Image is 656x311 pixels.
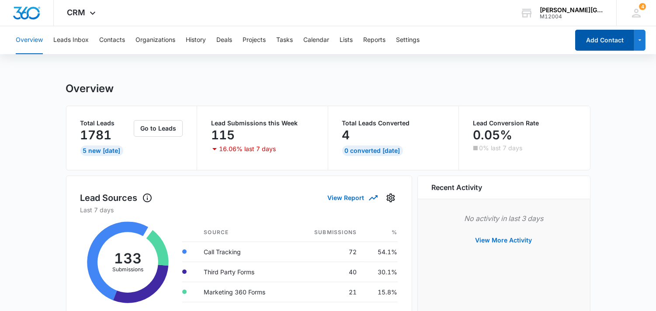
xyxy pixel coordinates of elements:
p: 4 [342,128,350,142]
div: notifications count [639,3,646,10]
td: 21 [292,282,364,302]
button: Go to Leads [134,120,183,137]
button: Reports [363,26,385,54]
button: Projects [243,26,266,54]
h1: Overview [66,82,114,95]
div: account id [540,14,604,20]
button: Calendar [303,26,329,54]
td: Marketing 360 Forms [197,282,292,302]
p: 0.05% [473,128,512,142]
td: Third Party Forms [197,262,292,282]
a: Go to Leads [134,124,183,132]
p: Lead Submissions this Week [211,120,314,126]
p: Total Leads [80,120,132,126]
td: Call Tracking [197,242,292,262]
div: 0 Converted [DATE] [342,145,403,156]
p: 1781 [80,128,112,142]
button: Settings [384,191,398,205]
div: account name [540,7,604,14]
span: CRM [67,8,85,17]
th: Source [197,223,292,242]
span: 4 [639,3,646,10]
button: Deals [216,26,232,54]
button: Leads Inbox [53,26,89,54]
h6: Recent Activity [432,182,482,193]
p: Total Leads Converted [342,120,445,126]
button: Tasks [276,26,293,54]
td: 30.1% [364,262,397,282]
button: Add Contact [575,30,634,51]
button: History [186,26,206,54]
button: Settings [396,26,420,54]
td: 54.1% [364,242,397,262]
p: Last 7 days [80,205,398,214]
p: Lead Conversion Rate [473,120,576,126]
div: 5 New [DATE] [80,145,123,156]
th: Submissions [292,223,364,242]
td: 15.8% [364,282,397,302]
button: Organizations [135,26,175,54]
p: 115 [211,128,235,142]
p: 16.06% last 7 days [219,146,276,152]
p: 0% last 7 days [479,145,522,151]
button: View Report [328,190,377,205]
button: Lists [340,26,353,54]
td: 72 [292,242,364,262]
button: Contacts [99,26,125,54]
th: % [364,223,397,242]
p: No activity in last 3 days [432,213,576,224]
button: View More Activity [467,230,541,251]
td: 40 [292,262,364,282]
button: Overview [16,26,43,54]
h1: Lead Sources [80,191,153,204]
